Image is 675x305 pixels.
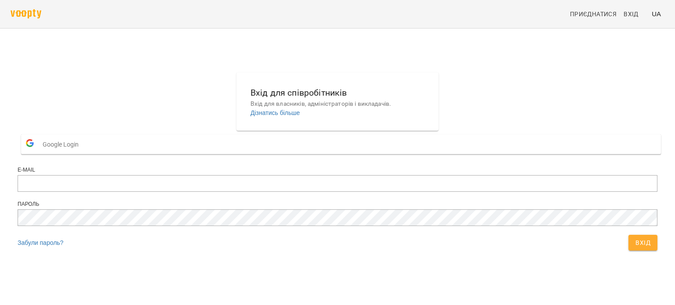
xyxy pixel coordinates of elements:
[624,9,639,19] span: Вхід
[628,235,657,251] button: Вхід
[250,109,300,116] a: Дізнатись більше
[18,201,657,208] div: Пароль
[250,100,425,108] p: Вхід для власників, адміністраторів і викладачів.
[570,9,617,19] span: Приєднатися
[18,166,657,174] div: E-mail
[43,136,83,153] span: Google Login
[635,237,650,248] span: Вхід
[648,6,664,22] button: UA
[243,79,432,124] button: Вхід для співробітниківВхід для власників, адміністраторів і викладачів.Дізнатись більше
[620,6,648,22] a: Вхід
[566,6,620,22] a: Приєднатися
[652,9,661,18] span: UA
[11,9,41,18] img: voopty.png
[21,134,661,154] button: Google Login
[18,239,63,246] a: Забули пароль?
[250,86,425,100] h6: Вхід для співробітників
